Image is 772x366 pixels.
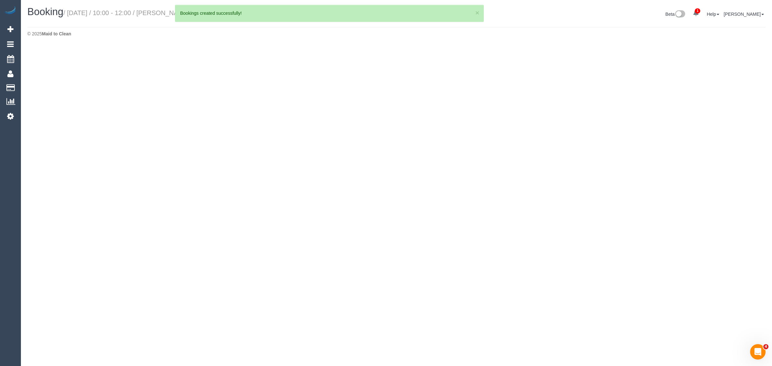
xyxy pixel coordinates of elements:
a: Beta [666,12,685,17]
button: × [475,9,479,16]
strong: Maid to Clean [42,31,71,36]
span: Booking [27,6,63,17]
img: Automaid Logo [4,6,17,15]
a: 1 [690,6,702,21]
div: © 2025 [27,31,766,37]
span: 1 [695,8,700,14]
iframe: Intercom live chat [750,344,766,360]
img: New interface [675,10,685,19]
span: 4 [763,344,768,349]
a: [PERSON_NAME] [724,12,764,17]
small: / [DATE] / 10:00 - 12:00 / [PERSON_NAME] [63,9,190,16]
div: Bookings created successfully! [180,10,479,16]
a: Help [707,12,719,17]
